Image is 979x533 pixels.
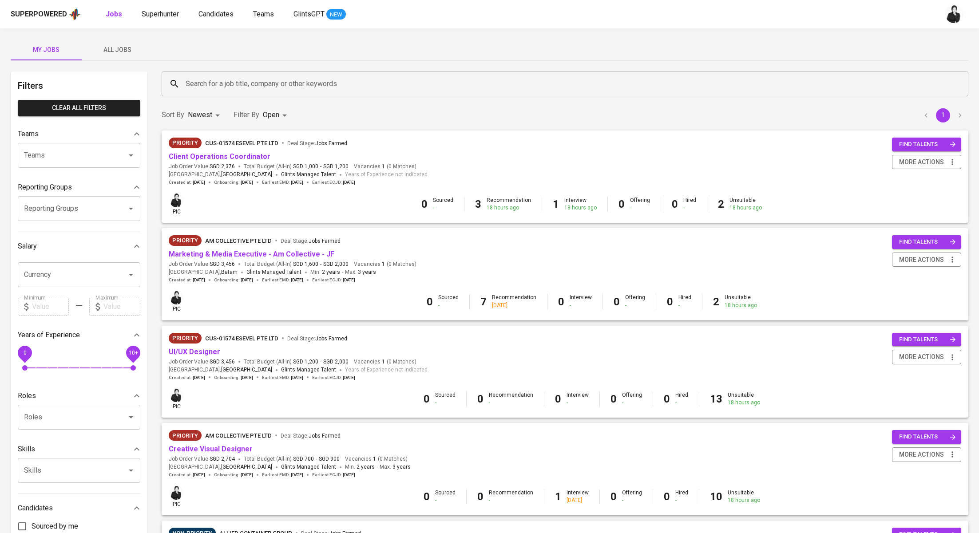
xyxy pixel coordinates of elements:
span: Min. [310,269,340,275]
b: 0 [477,490,484,503]
div: Superpowered [11,9,67,20]
span: Jobs Farmed [315,140,347,146]
div: 18 hours ago [728,399,760,407]
div: - [570,302,592,309]
span: Job Order Value [169,261,235,268]
span: Jobs Farmed [315,336,347,342]
div: Newest [188,107,223,123]
div: - [433,204,453,212]
span: Priority [169,431,202,440]
a: Superpoweredapp logo [11,8,81,21]
a: Teams [253,9,276,20]
span: Earliest EMD : [262,179,303,186]
div: Sourced [433,197,453,212]
span: SGD 2,376 [210,163,235,170]
span: SGD 3,456 [210,261,235,268]
div: Hired [683,197,696,212]
span: Earliest ECJD : [312,472,355,478]
a: Client Operations Coordinator [169,152,270,161]
div: - [622,399,642,407]
b: 2 [718,198,724,210]
span: [DATE] [241,179,253,186]
div: - [435,497,456,504]
span: - [377,463,378,472]
div: Salary [18,237,140,255]
span: SGD 3,456 [210,358,235,366]
span: Job Order Value [169,455,235,463]
span: Min. [345,464,375,470]
div: 18 hours ago [487,204,531,212]
b: 0 [558,296,564,308]
span: Batam [221,268,238,277]
p: Filter By [234,110,259,120]
b: 0 [667,296,673,308]
div: Sourced [435,489,456,504]
span: Max. [345,269,376,275]
a: Superhunter [142,9,181,20]
span: Years of Experience not indicated. [345,366,429,375]
span: Clear All filters [25,103,133,114]
div: - [489,399,533,407]
span: [DATE] [193,179,205,186]
div: Skills [18,440,140,458]
b: 7 [480,296,487,308]
div: Sourced [438,294,459,309]
span: 1 [381,261,385,268]
b: 0 [424,393,430,405]
span: Onboarding : [214,179,253,186]
span: Glints Managed Talent [281,464,336,470]
span: Glints Managed Talent [246,269,301,275]
div: pic [169,290,184,313]
p: Sort By [162,110,184,120]
span: [GEOGRAPHIC_DATA] , [169,170,272,179]
span: Glints Managed Talent [281,171,336,178]
a: UI/UX Designer [169,347,220,356]
span: Jobs Farmed [309,433,341,439]
div: Offering [622,489,642,504]
span: SGD 2,000 [323,261,349,268]
span: Years of Experience not indicated. [345,170,429,179]
span: more actions [899,449,944,460]
b: 0 [477,393,484,405]
span: [DATE] [241,277,253,283]
span: [DATE] [343,277,355,283]
b: 0 [664,490,670,503]
p: Years of Experience [18,330,80,340]
div: - [567,399,589,407]
span: SGD 1,200 [323,163,349,170]
span: 2 years [322,269,340,275]
div: Open [263,107,290,123]
div: 18 hours ago [725,302,757,309]
span: SGD 2,704 [210,455,235,463]
div: Offering [630,197,650,212]
div: [DATE] [567,497,589,504]
b: 0 [555,393,561,405]
span: [DATE] [291,472,303,478]
span: Created at : [169,472,205,478]
span: Onboarding : [214,375,253,381]
span: more actions [899,351,944,363]
span: Earliest EMD : [262,277,303,283]
button: Open [125,149,137,162]
span: Deal Stage : [281,433,341,439]
span: Jobs Farmed [309,238,341,244]
b: 0 [610,393,617,405]
span: 10+ [128,349,138,355]
span: Onboarding : [214,277,253,283]
div: - [675,399,688,407]
p: Candidates [18,503,53,513]
div: Recommendation [489,489,533,504]
a: Jobs [106,9,124,20]
b: 0 [618,198,625,210]
span: [GEOGRAPHIC_DATA] [221,170,272,179]
div: - [630,204,650,212]
span: - [320,358,321,366]
button: find talents [892,430,961,444]
button: more actions [892,447,961,462]
div: Hired [675,391,688,407]
span: Job Order Value [169,163,235,170]
span: 0 [23,349,26,355]
img: app logo [69,8,81,21]
span: Superhunter [142,10,179,18]
span: Earliest EMD : [262,472,303,478]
